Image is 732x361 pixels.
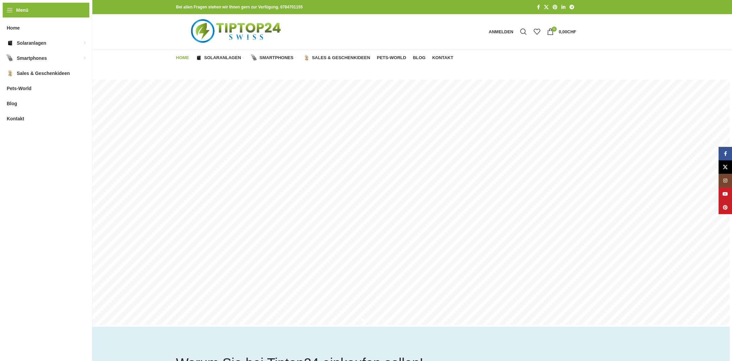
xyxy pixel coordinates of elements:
a: X Social Link [542,3,551,12]
a: Facebook Social Link [535,3,542,12]
img: Solaranlagen [7,40,13,46]
a: Kontakt [432,51,453,65]
span: Sales & Geschenkideen [17,67,70,79]
span: CHF [567,29,576,34]
span: Blog [413,55,426,61]
span: Kontakt [7,113,24,125]
a: Facebook Social Link [719,147,732,160]
div: Hauptnavigation [173,51,457,65]
a: Instagram Social Link [719,174,732,187]
span: Sales & Geschenkideen [312,55,370,61]
span: Kontakt [432,55,453,61]
a: Suche [517,25,530,38]
span: Solaranlagen [204,55,241,61]
a: LinkedIn Social Link [559,3,567,12]
span: Menü [16,6,29,14]
span: Blog [7,97,17,110]
li: Go to slide 3 [374,318,378,322]
div: Meine Wunschliste [530,25,544,38]
span: Pets-World [377,55,406,61]
a: 0 0,00CHF [544,25,580,38]
a: Pinterest Social Link [719,201,732,214]
li: Go to slide 5 [388,318,391,322]
a: Solaranlagen [196,51,244,65]
li: Go to slide 1 [361,318,364,322]
a: Anmelden [485,25,517,38]
span: Home [7,22,20,34]
a: X Social Link [719,160,732,174]
a: Blog [413,51,426,65]
img: Solaranlagen [196,55,202,61]
strong: Bei allen Fragen stehen wir Ihnen gern zur Verfügung. 0784701155 [176,5,303,9]
img: Smartphones [251,55,257,61]
span: Smartphones [260,55,293,61]
a: Sales & Geschenkideen [304,51,370,65]
img: Sales & Geschenkideen [304,55,310,61]
bdi: 0,00 [559,29,576,34]
div: 1 / 5 [22,80,730,327]
img: Sales & Geschenkideen [7,70,13,77]
a: Logo der Website [176,29,298,34]
span: Smartphones [17,52,47,64]
a: Pets-World [377,51,406,65]
li: Go to slide 2 [368,318,371,322]
a: Pinterest Social Link [551,3,559,12]
img: Tiptop24 Nachhaltige & Faire Produkte [176,14,298,49]
span: Anmelden [489,30,513,34]
a: Home [176,51,189,65]
li: Go to slide 4 [381,318,384,322]
span: Pets-World [7,82,32,94]
span: Solaranlagen [17,37,46,49]
a: Smartphones [251,51,297,65]
span: Home [176,55,189,61]
div: Next slide [713,195,730,212]
a: YouTube Social Link [719,187,732,201]
a: Telegram Social Link [567,3,576,12]
span: 0 [552,27,557,32]
img: Smartphones [7,55,13,62]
